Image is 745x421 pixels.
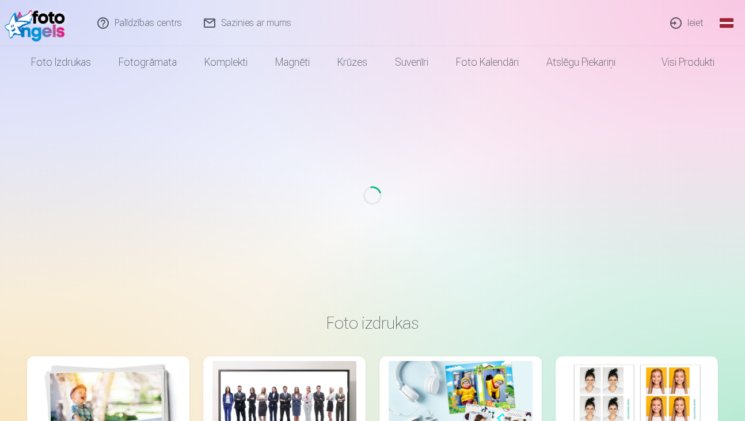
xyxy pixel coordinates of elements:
[5,5,71,42] img: /fa1
[261,46,324,78] a: Magnēti
[629,46,728,78] a: Visi produkti
[191,46,261,78] a: Komplekti
[442,46,533,78] a: Foto kalendāri
[105,46,191,78] a: Fotogrāmata
[36,313,709,333] h3: Foto izdrukas
[17,46,105,78] a: Foto izdrukas
[381,46,442,78] a: Suvenīri
[324,46,381,78] a: Krūzes
[533,46,629,78] a: Atslēgu piekariņi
